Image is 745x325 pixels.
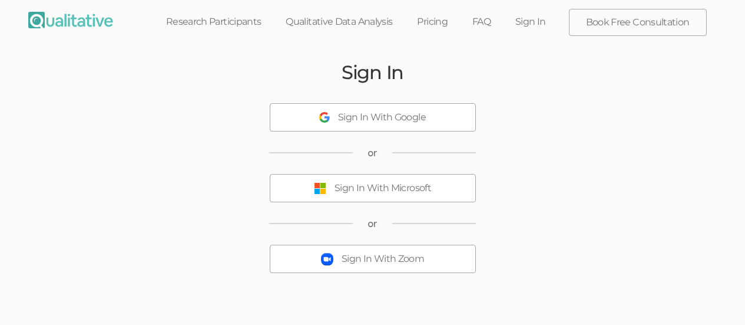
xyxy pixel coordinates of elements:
img: Sign In With Google [319,112,330,123]
a: FAQ [460,9,503,35]
button: Sign In With Zoom [270,245,476,273]
div: Sign In With Google [338,111,426,124]
a: Sign In [503,9,558,35]
a: Pricing [405,9,460,35]
img: Sign In With Zoom [321,253,333,265]
div: Sign In With Zoom [342,252,424,266]
a: Qualitative Data Analysis [273,9,405,35]
button: Sign In With Microsoft [270,174,476,202]
span: or [367,217,378,231]
div: Sign In With Microsoft [335,182,431,195]
img: Qualitative [28,12,113,28]
a: Book Free Consultation [569,9,706,35]
button: Sign In With Google [270,103,476,132]
span: or [367,146,378,160]
img: Sign In With Microsoft [314,182,326,195]
h2: Sign In [342,62,403,83]
a: Research Participants [154,9,274,35]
